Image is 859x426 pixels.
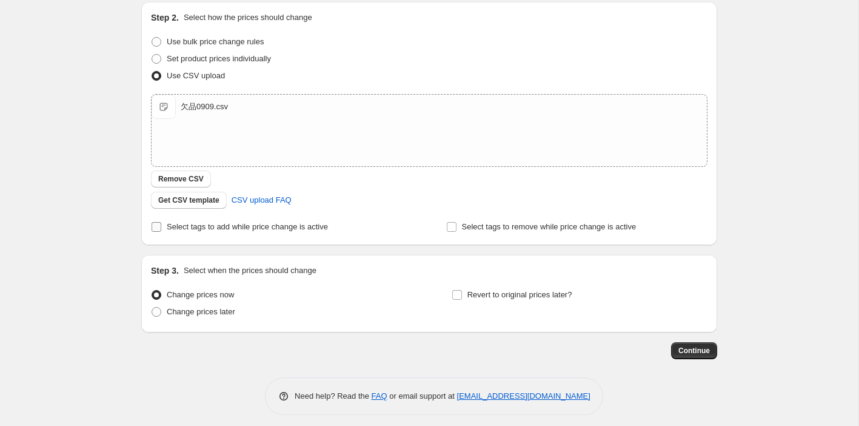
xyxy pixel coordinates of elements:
[151,171,211,188] button: Remove CSV
[167,307,235,316] span: Change prices later
[671,342,717,359] button: Continue
[678,346,710,356] span: Continue
[151,192,227,209] button: Get CSV template
[372,391,387,401] a: FAQ
[224,191,299,210] a: CSV upload FAQ
[184,12,312,24] p: Select how the prices should change
[457,391,590,401] a: [EMAIL_ADDRESS][DOMAIN_NAME]
[167,222,328,231] span: Select tags to add while price change is active
[467,290,572,299] span: Revert to original prices later?
[295,391,372,401] span: Need help? Read the
[184,265,316,277] p: Select when the prices should change
[181,101,228,113] div: 欠品0909.csv
[167,71,225,80] span: Use CSV upload
[158,174,204,184] span: Remove CSV
[167,290,234,299] span: Change prices now
[387,391,457,401] span: or email support at
[462,222,637,231] span: Select tags to remove while price change is active
[151,265,179,277] h2: Step 3.
[167,54,271,63] span: Set product prices individually
[232,194,292,206] span: CSV upload FAQ
[158,195,219,205] span: Get CSV template
[167,37,264,46] span: Use bulk price change rules
[151,12,179,24] h2: Step 2.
